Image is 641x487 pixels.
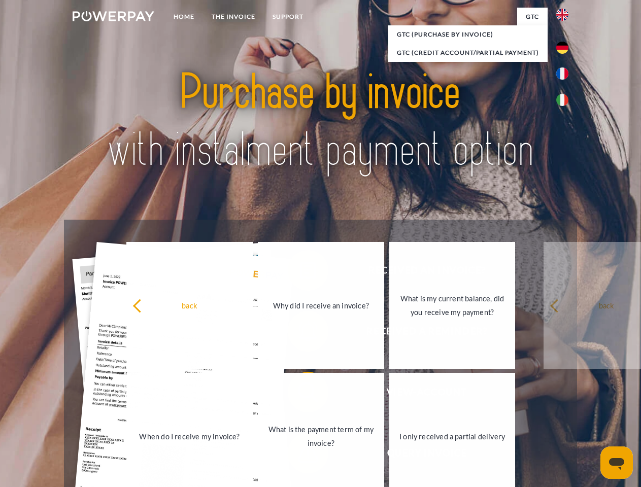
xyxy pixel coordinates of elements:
[600,446,633,479] iframe: Button to launch messaging window
[73,11,154,21] img: logo-powerpay-white.svg
[388,44,548,62] a: GTC (Credit account/partial payment)
[556,94,568,106] img: it
[203,8,264,26] a: THE INVOICE
[556,9,568,21] img: en
[388,25,548,44] a: GTC (Purchase by invoice)
[395,292,510,319] div: What is my current balance, did you receive my payment?
[97,49,544,194] img: title-powerpay_en.svg
[264,423,378,450] div: What is the payment term of my invoice?
[517,8,548,26] a: GTC
[389,242,516,369] a: What is my current balance, did you receive my payment?
[132,298,247,312] div: back
[556,42,568,54] img: de
[395,429,510,443] div: I only received a partial delivery
[165,8,203,26] a: Home
[132,429,247,443] div: When do I receive my invoice?
[264,8,312,26] a: Support
[556,67,568,80] img: fr
[264,298,378,312] div: Why did I receive an invoice?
